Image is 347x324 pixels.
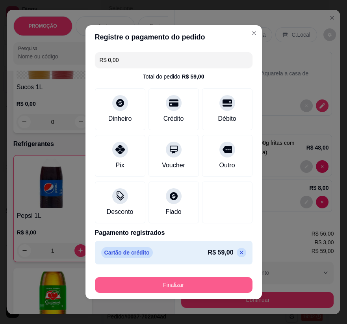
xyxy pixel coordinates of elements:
[218,114,236,124] div: Débito
[163,114,184,124] div: Crédito
[143,73,204,81] div: Total do pedido
[95,228,252,238] p: Pagamento registrados
[107,207,134,217] div: Desconto
[95,277,252,293] button: Finalizar
[162,161,185,170] div: Voucher
[219,161,235,170] div: Outro
[100,52,248,68] input: Ex.: hambúrguer de cordeiro
[108,114,132,124] div: Dinheiro
[182,73,204,81] div: R$ 59,00
[101,247,153,258] p: Cartão de crédito
[248,27,260,39] button: Close
[85,25,262,49] header: Registre o pagamento do pedido
[115,161,124,170] div: Pix
[165,207,181,217] div: Fiado
[208,248,234,257] p: R$ 59,00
